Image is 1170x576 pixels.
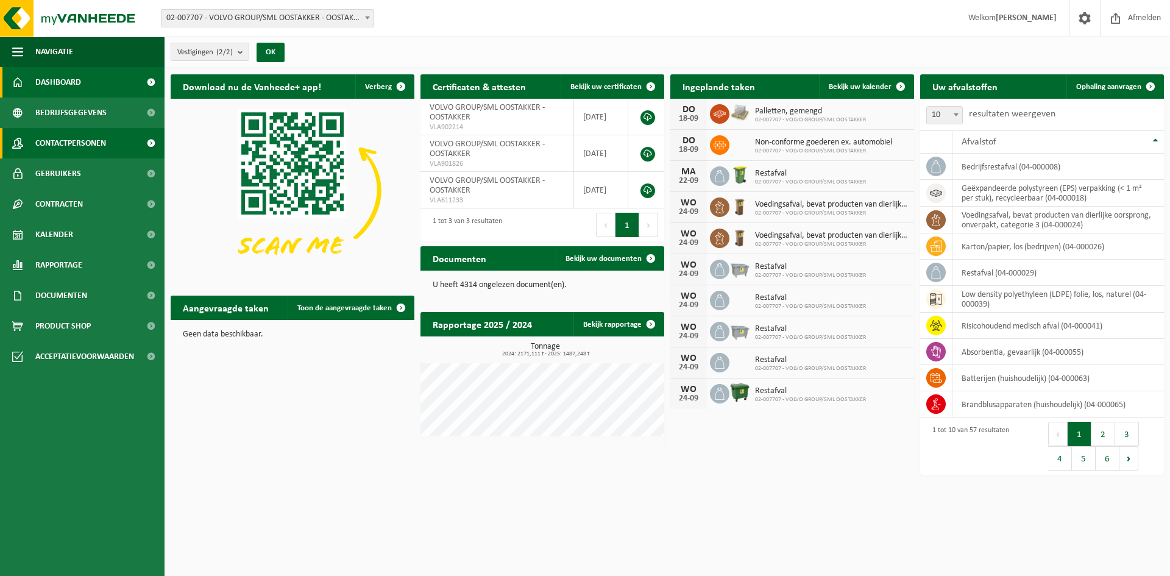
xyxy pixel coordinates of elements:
[755,293,866,303] span: Restafval
[676,146,701,154] div: 18-09
[1115,422,1139,446] button: 3
[676,301,701,310] div: 24-09
[676,394,701,403] div: 24-09
[755,324,866,334] span: Restafval
[427,343,664,357] h3: Tonnage
[1048,422,1068,446] button: Previous
[1076,83,1141,91] span: Ophaling aanvragen
[676,208,701,216] div: 24-09
[952,365,1164,391] td: batterijen (huishoudelijk) (04-000063)
[430,196,564,205] span: VLA611233
[755,396,866,404] span: 02-007707 - VOLVO GROUP/SML OOSTAKKER
[952,260,1164,286] td: restafval (04-000029)
[819,74,913,99] a: Bekijk uw kalender
[952,180,1164,207] td: geëxpandeerde polystyreen (EPS) verpakking (< 1 m² per stuk), recycleerbaar (04-000018)
[35,280,87,311] span: Documenten
[171,296,281,319] h2: Aangevraagde taken
[430,159,564,169] span: VLA901826
[755,148,892,155] span: 02-007707 - VOLVO GROUP/SML OOSTAKKER
[35,67,81,98] span: Dashboard
[1066,74,1163,99] a: Ophaling aanvragen
[35,250,82,280] span: Rapportage
[430,103,545,122] span: VOLVO GROUP/SML OOSTAKKER - OOSTAKKER
[952,154,1164,180] td: bedrijfsrestafval (04-000008)
[755,334,866,341] span: 02-007707 - VOLVO GROUP/SML OOSTAKKER
[755,386,866,396] span: Restafval
[561,74,663,99] a: Bekijk uw certificaten
[952,286,1164,313] td: low density polyethyleen (LDPE) folie, los, naturel (04-000039)
[676,260,701,270] div: WO
[755,365,866,372] span: 02-007707 - VOLVO GROUP/SML OOSTAKKER
[755,107,866,116] span: Palletten, gemengd
[755,241,908,248] span: 02-007707 - VOLVO GROUP/SML OOSTAKKER
[420,312,544,336] h2: Rapportage 2025 / 2024
[161,10,374,27] span: 02-007707 - VOLVO GROUP/SML OOSTAKKER - OOSTAKKER
[433,281,652,290] p: U heeft 4314 ongelezen document(en).
[729,227,750,247] img: WB-0140-HPE-BN-01
[171,99,414,282] img: Download de VHEPlus App
[35,37,73,67] span: Navigatie
[755,303,866,310] span: 02-007707 - VOLVO GROUP/SML OOSTAKKER
[729,320,750,341] img: WB-2500-GAL-GY-01
[171,43,249,61] button: Vestigingen(2/2)
[676,115,701,123] div: 18-09
[952,207,1164,233] td: voedingsafval, bevat producten van dierlijke oorsprong, onverpakt, categorie 3 (04-000024)
[574,99,628,135] td: [DATE]
[676,363,701,372] div: 24-09
[565,255,642,263] span: Bekijk uw documenten
[183,330,402,339] p: Geen data beschikbaar.
[1119,446,1138,471] button: Next
[676,198,701,208] div: WO
[755,231,908,241] span: Voedingsafval, bevat producten van dierlijke oorsprong, onverpakt, categorie 3
[574,135,628,172] td: [DATE]
[952,339,1164,365] td: absorbentia, gevaarlijk (04-000055)
[297,304,392,312] span: Toon de aangevraagde taken
[257,43,285,62] button: OK
[676,229,701,239] div: WO
[35,158,81,189] span: Gebruikers
[755,169,866,179] span: Restafval
[676,239,701,247] div: 24-09
[35,311,91,341] span: Product Shop
[1072,446,1096,471] button: 5
[573,312,663,336] a: Bekijk rapportage
[596,213,615,237] button: Previous
[430,123,564,132] span: VLA902214
[755,116,866,124] span: 02-007707 - VOLVO GROUP/SML OOSTAKKER
[177,43,233,62] span: Vestigingen
[927,107,962,124] span: 10
[35,189,83,219] span: Contracten
[755,262,866,272] span: Restafval
[676,332,701,341] div: 24-09
[1096,446,1119,471] button: 6
[430,176,545,195] span: VOLVO GROUP/SML OOSTAKKER - OOSTAKKER
[952,233,1164,260] td: karton/papier, los (bedrijven) (04-000026)
[676,177,701,185] div: 22-09
[615,213,639,237] button: 1
[729,165,750,185] img: WB-0240-HPE-GN-50
[729,382,750,403] img: WB-1100-HPE-GN-01
[755,200,908,210] span: Voedingsafval, bevat producten van dierlijke oorsprong, onverpakt, categorie 3
[676,354,701,363] div: WO
[829,83,892,91] span: Bekijk uw kalender
[670,74,767,98] h2: Ingeplande taken
[926,106,963,124] span: 10
[676,270,701,279] div: 24-09
[430,140,545,158] span: VOLVO GROUP/SML OOSTAKKER - OOSTAKKER
[427,212,502,238] div: 1 tot 3 van 3 resultaten
[755,179,866,186] span: 02-007707 - VOLVO GROUP/SML OOSTAKKER
[729,196,750,216] img: WB-0140-HPE-BN-01
[420,74,538,98] h2: Certificaten & attesten
[288,296,413,320] a: Toon de aangevraagde taken
[755,355,866,365] span: Restafval
[35,341,134,372] span: Acceptatievoorwaarden
[365,83,392,91] span: Verberg
[676,167,701,177] div: MA
[35,98,107,128] span: Bedrijfsgegevens
[676,105,701,115] div: DO
[969,109,1055,119] label: resultaten weergeven
[755,210,908,217] span: 02-007707 - VOLVO GROUP/SML OOSTAKKER
[926,421,1009,472] div: 1 tot 10 van 57 resultaten
[676,385,701,394] div: WO
[427,351,664,357] span: 2024: 2171,111 t - 2025: 1487,248 t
